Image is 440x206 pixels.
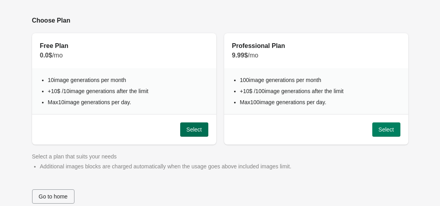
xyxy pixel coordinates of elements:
[48,98,208,106] li: Max 10 image generations per day.
[40,41,69,51] h2: Free Plan
[379,126,394,133] span: Select
[40,51,208,60] div: 0.0 $
[32,153,408,160] div: Select a plan that suits your needs
[32,16,408,25] h2: Choose Plan
[232,41,285,51] h2: Professional Plan
[240,76,400,84] li: 100 image generations per month
[240,98,400,106] li: Max 100 image generations per day.
[187,126,202,133] span: Select
[32,193,74,200] a: Go to home
[180,122,208,137] button: Select
[32,189,74,204] button: Go to home
[48,87,208,95] li: + 10 $ / 10 image generations after the limit
[48,76,208,84] li: 10 image generations per month
[372,122,400,137] button: Select
[39,193,68,200] span: Go to home
[240,87,400,95] li: + 10 $ / 100 image generations after the limit
[52,52,63,59] span: /mo
[40,162,408,170] li: Additional images blocks are charged automatically when the usage goes above included images limit.
[248,52,259,59] span: /mo
[232,51,400,60] div: 9.99 $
